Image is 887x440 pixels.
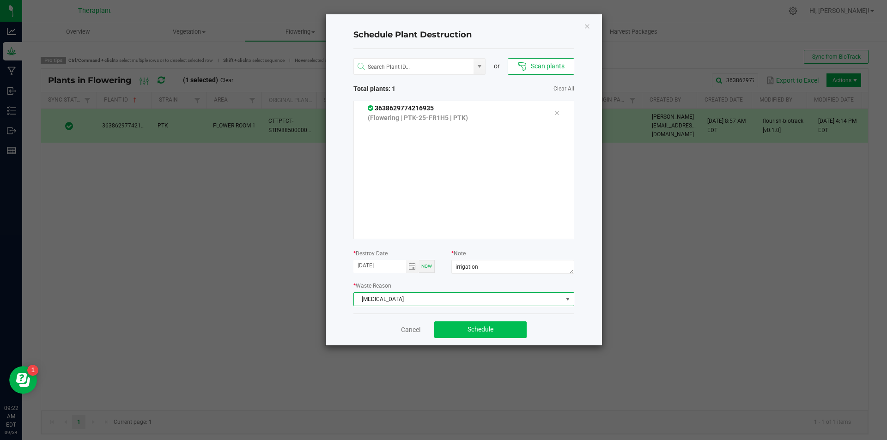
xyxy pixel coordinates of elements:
[401,325,420,334] a: Cancel
[27,365,38,376] iframe: Resource center unread badge
[353,282,391,290] label: Waste Reason
[406,260,419,273] span: Toggle calendar
[368,104,434,112] span: 3638629774216935
[584,20,590,31] button: Close
[368,113,541,123] p: (Flowering | PTK-25-FR1H5 | PTK)
[421,264,432,269] span: Now
[468,325,493,333] span: Schedule
[486,61,508,71] div: or
[353,249,388,258] label: Destroy Date
[354,59,474,75] input: NO DATA FOUND
[508,58,574,75] button: Scan plants
[9,366,37,394] iframe: Resource center
[451,249,466,258] label: Note
[354,293,562,306] span: [MEDICAL_DATA]
[353,260,406,271] input: Date
[547,108,566,119] div: Remove tag
[353,84,464,94] span: Total plants: 1
[368,104,375,112] span: In Sync
[353,29,574,41] h4: Schedule Plant Destruction
[553,85,574,93] a: Clear All
[434,321,527,338] button: Schedule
